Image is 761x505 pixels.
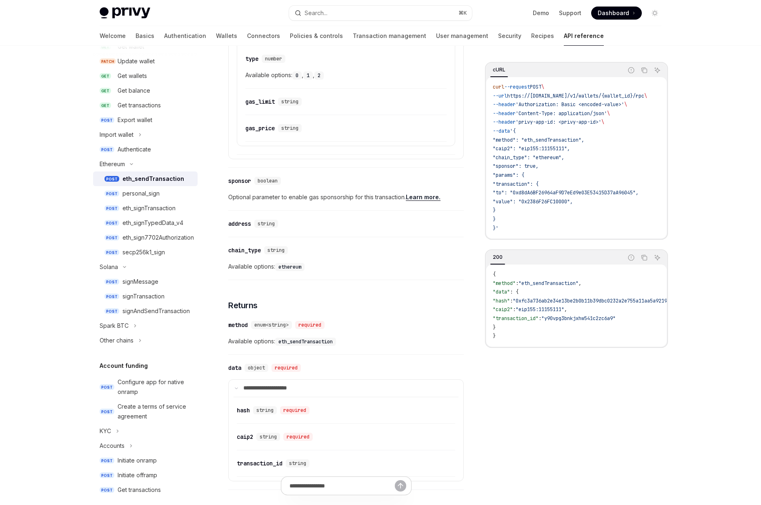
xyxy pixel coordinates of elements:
div: hash [237,406,250,414]
img: light logo [100,7,150,19]
div: eth_sendTransaction [122,174,184,184]
span: } [493,216,496,222]
span: string [281,98,298,105]
span: POST [100,458,114,464]
a: Transaction management [353,26,426,46]
span: 'Authorization: Basic <encoded-value>' [516,101,624,108]
button: Open search [289,6,472,20]
span: POST [100,472,114,478]
span: "sponsor": true, [493,163,538,169]
button: Copy the contents from the code block [639,252,650,263]
span: "caip2" [493,306,513,313]
a: Recipes [531,26,554,46]
button: Report incorrect code [626,252,636,263]
div: required [271,364,301,372]
span: POST [105,205,119,211]
button: Report incorrect code [626,65,636,76]
div: Configure app for native onramp [118,377,193,397]
button: Toggle Other chains section [93,333,198,348]
div: Authenticate [118,145,151,154]
span: Dashboard [598,9,629,17]
a: API reference [564,26,604,46]
span: string [260,434,277,440]
button: Toggle Import wallet section [93,127,198,142]
a: Support [559,9,581,17]
span: POST [105,279,119,285]
button: Copy the contents from the code block [639,65,650,76]
a: POSTsecp256k1_sign [93,245,198,260]
a: GETGet transactions [93,98,198,113]
span: : { [510,289,518,295]
span: GET [100,73,111,79]
span: --url [493,93,507,99]
div: personal_sign [122,189,160,198]
div: caip2 [237,433,253,441]
a: POSTeth_signTypedData_v4 [93,216,198,230]
a: POSTeth_sendTransaction [93,171,198,186]
span: "data" [493,289,510,295]
div: data [228,364,241,372]
span: POST [100,117,114,123]
div: signTransaction [122,291,165,301]
span: POST [105,235,119,241]
div: transaction_id [237,459,283,467]
div: chain_type [228,246,261,254]
span: curl [493,84,504,90]
a: POSTInitiate offramp [93,468,198,483]
code: ethereum [275,263,305,271]
button: Toggle Accounts section [93,438,198,453]
span: --header [493,119,516,125]
a: Wallets [216,26,237,46]
span: \ [541,84,544,90]
button: Ask AI [652,65,663,76]
div: sponsor [228,177,251,185]
span: "eth_sendTransaction" [518,280,579,287]
span: \ [601,119,604,125]
span: Returns [228,300,258,311]
span: , [579,280,581,287]
a: Dashboard [591,7,642,20]
div: eth_signTypedData_v4 [122,218,183,228]
a: Connectors [247,26,280,46]
div: Get wallets [118,71,147,81]
span: POST [105,249,119,256]
button: Toggle KYC section [93,424,198,438]
button: Ask AI [652,252,663,263]
span: : [510,298,513,304]
a: POSTCreate a terms of service agreement [93,399,198,424]
div: signMessage [122,277,158,287]
div: Search... [305,8,327,18]
span: } [493,324,496,331]
div: Ethereum [100,159,125,169]
span: --data [493,128,510,134]
span: 'Content-Type: application/json' [516,110,607,117]
h5: Account funding [100,361,148,371]
span: POST [105,308,119,314]
button: Send message [395,480,406,492]
span: Available options: , , [245,70,447,80]
button: Toggle dark mode [648,7,661,20]
span: } [493,333,496,339]
div: Create a terms of service agreement [118,402,193,421]
span: POST [100,487,114,493]
span: "method" [493,280,516,287]
span: POST [530,84,541,90]
span: number [265,56,282,62]
a: POSTConfigure app for native onramp [93,375,198,399]
span: enum<string> [254,322,289,328]
div: type [245,55,258,63]
span: GET [100,88,111,94]
span: "chain_type": "ethereum", [493,154,564,161]
span: string [281,125,298,131]
a: POSTpersonal_sign [93,186,198,201]
span: string [289,460,306,467]
code: 1 [303,71,313,80]
span: Available options: [228,336,464,346]
div: Other chains [100,336,134,345]
div: 200 [490,252,505,262]
div: cURL [490,65,508,75]
div: Export wallet [118,115,152,125]
div: required [295,321,325,329]
div: required [283,433,313,441]
span: }' [493,225,498,231]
